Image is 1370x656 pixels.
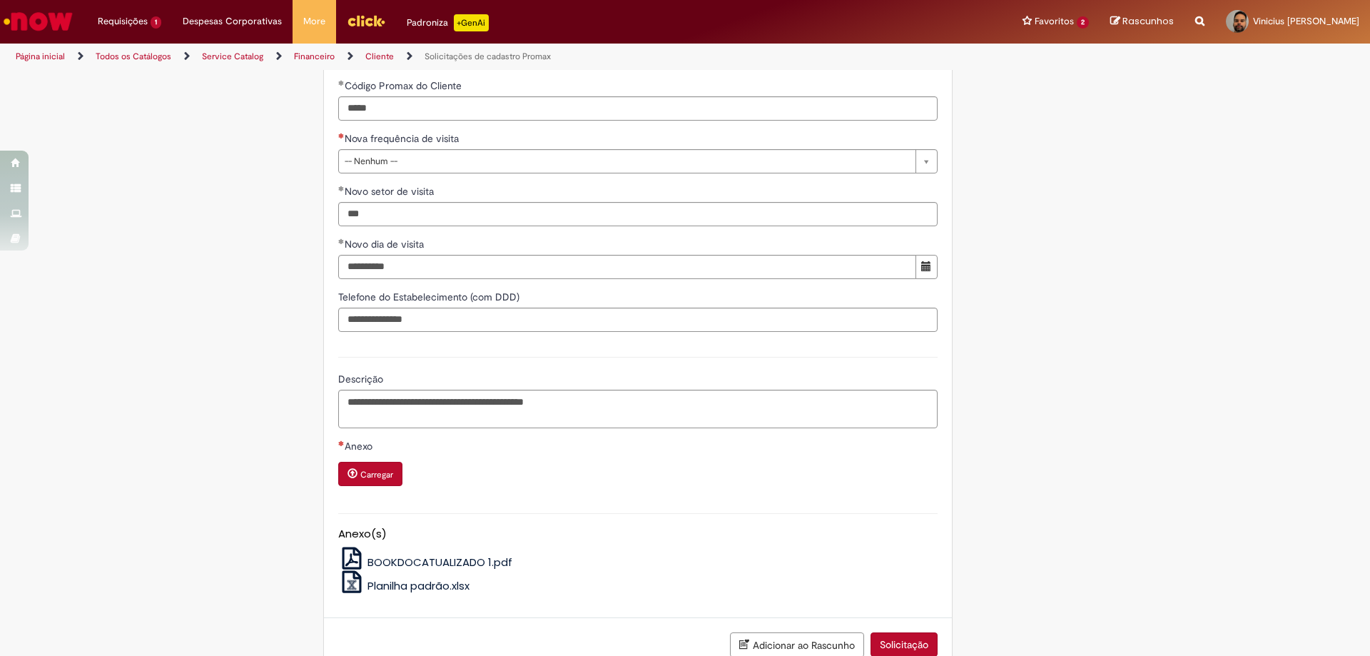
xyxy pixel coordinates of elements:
[303,14,325,29] span: More
[1035,14,1074,29] span: Favoritos
[1122,14,1174,28] span: Rascunhos
[1253,15,1359,27] span: Vinicius [PERSON_NAME]
[367,578,470,593] span: Planilha padrão.xlsx
[454,14,489,31] p: +GenAi
[338,133,345,138] span: Necessários
[345,150,908,173] span: -- Nenhum --
[338,462,402,486] button: Carregar anexo de Anexo Required
[338,255,916,279] input: Novo dia de visita 09 October 2025 Thursday
[345,440,375,453] span: Anexo
[915,255,938,279] button: Mostrar calendário para Novo dia de visita
[294,51,335,62] a: Financeiro
[338,291,522,303] span: Telefone do Estabelecimento (com DDD)
[96,51,171,62] a: Todos os Catálogos
[338,186,345,191] span: Obrigatório Preenchido
[338,528,938,540] h5: Anexo(s)
[338,202,938,226] input: Novo setor de visita
[183,14,282,29] span: Despesas Corporativas
[16,51,65,62] a: Página inicial
[345,238,427,251] span: Novo dia de visita
[11,44,903,70] ul: Trilhas de página
[202,51,263,62] a: Service Catalog
[407,14,489,31] div: Padroniza
[338,238,345,244] span: Obrigatório Preenchido
[338,373,386,385] span: Descrição
[338,80,345,86] span: Obrigatório Preenchido
[338,390,938,428] textarea: Descrição
[338,96,938,121] input: Código Promax do Cliente
[338,440,345,446] span: Necessários
[360,469,393,480] small: Carregar
[365,51,394,62] a: Cliente
[345,79,465,92] span: Código Promax do Cliente
[1,7,75,36] img: ServiceNow
[98,14,148,29] span: Requisições
[338,308,938,332] input: Telefone do Estabelecimento (com DDD)
[338,555,513,570] a: BOOKDOCATUALIZADO 1.pdf
[367,555,512,570] span: BOOKDOCATUALIZADO 1.pdf
[151,16,161,29] span: 1
[345,185,437,198] span: Novo setor de visita
[1110,15,1174,29] a: Rascunhos
[347,10,385,31] img: click_logo_yellow_360x200.png
[1077,16,1089,29] span: 2
[345,132,462,145] span: Nova frequência de visita
[338,578,470,593] a: Planilha padrão.xlsx
[425,51,551,62] a: Solicitações de cadastro Promax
